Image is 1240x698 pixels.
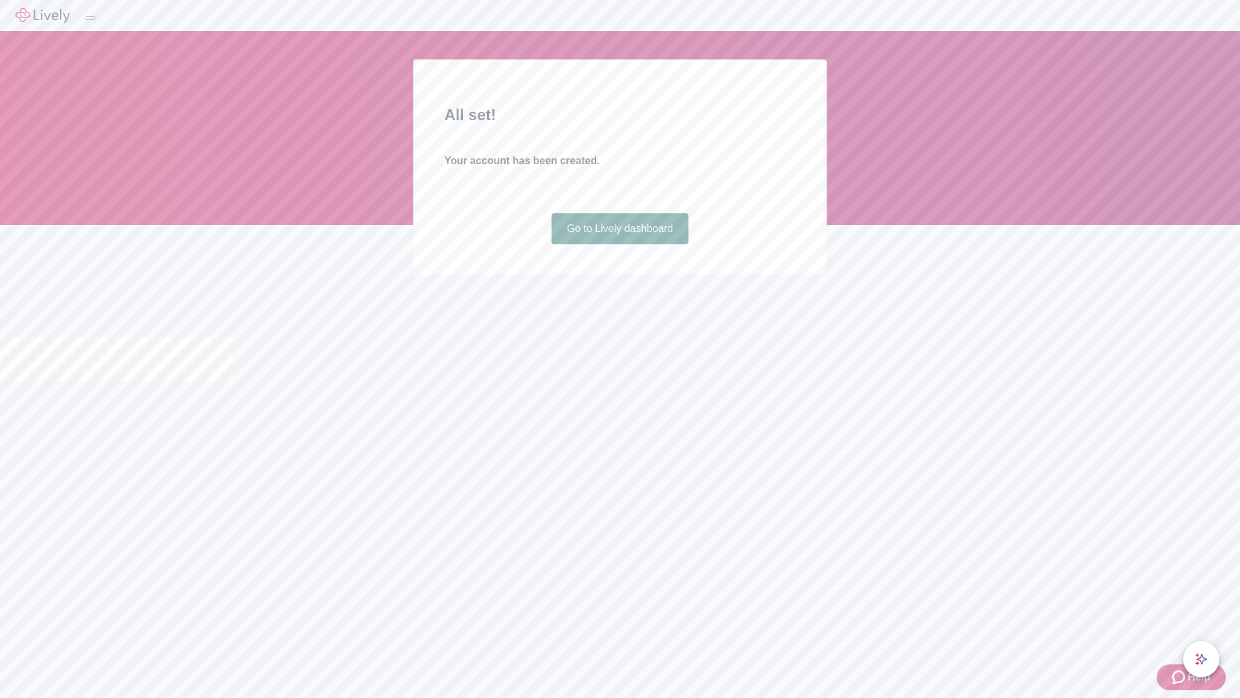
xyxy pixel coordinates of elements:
[444,153,796,169] h4: Your account has been created.
[85,16,96,20] button: Log out
[1183,641,1219,677] button: chat
[1172,670,1188,685] svg: Zendesk support icon
[1195,653,1208,666] svg: Lively AI Assistant
[1157,664,1226,690] button: Zendesk support iconHelp
[552,213,689,244] a: Go to Lively dashboard
[444,103,796,127] h2: All set!
[1188,670,1210,685] span: Help
[15,8,70,23] img: Lively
